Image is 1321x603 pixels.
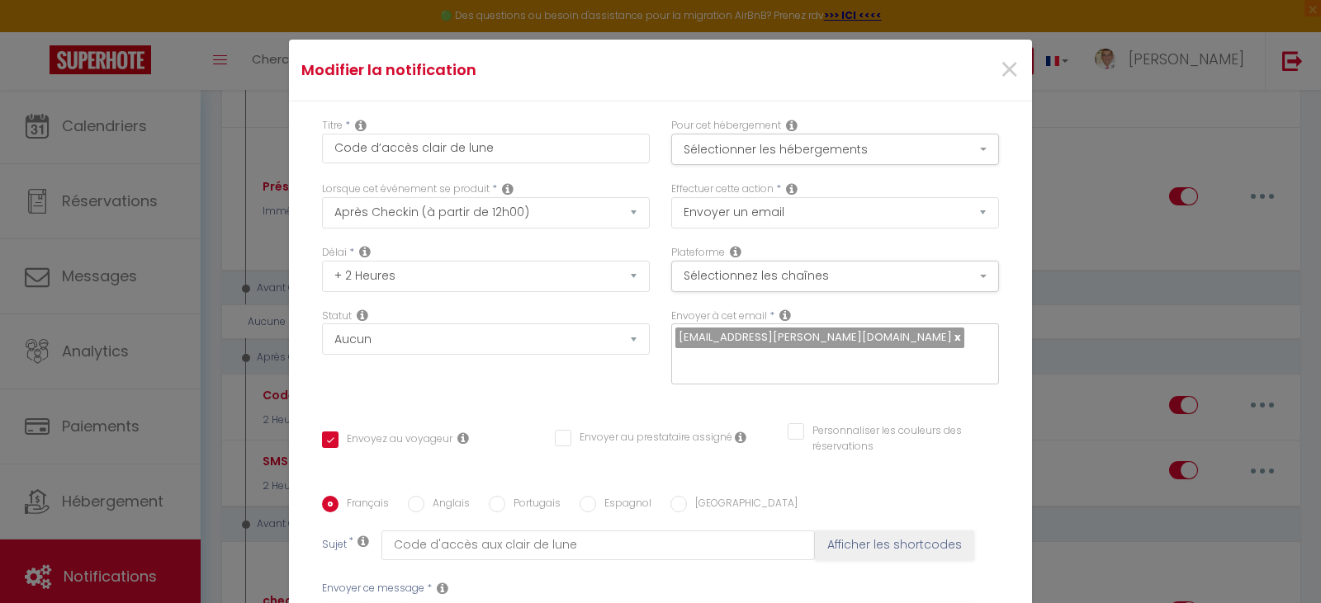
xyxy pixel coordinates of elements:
[322,581,424,596] label: Envoyer ce message
[735,431,746,444] i: Envoyer au prestataire si il est assigné
[671,134,999,165] button: Sélectionner les hébergements
[322,181,490,197] label: Lorsque cet événement se produit
[687,496,798,514] label: [GEOGRAPHIC_DATA]
[815,530,974,560] button: Afficher les shortcodes
[779,309,791,322] i: Recipient
[999,45,1020,95] span: ×
[505,496,561,514] label: Portugais
[679,329,952,345] span: [EMAIL_ADDRESS][PERSON_NAME][DOMAIN_NAME]
[322,245,347,261] label: Délai
[322,537,347,554] label: Sujet
[357,535,369,548] i: Subject
[730,245,741,258] i: Action Channel
[786,119,798,132] i: This Rental
[999,53,1020,88] button: Close
[671,118,781,134] label: Pour cet hébergement
[359,245,371,258] i: Action Time
[339,496,389,514] label: Français
[671,181,774,197] label: Effectuer cette action
[437,582,448,595] i: Message
[457,431,469,445] i: Envoyer au voyageur
[502,182,514,196] i: Event Occur
[357,309,368,322] i: Booking status
[301,59,773,82] h4: Modifier la notification
[671,309,767,324] label: Envoyer à cet email
[322,118,343,134] label: Titre
[322,309,352,324] label: Statut
[671,245,725,261] label: Plateforme
[424,496,470,514] label: Anglais
[671,261,999,292] button: Sélectionnez les chaînes
[786,182,798,196] i: Action Type
[355,119,367,132] i: Title
[596,496,651,514] label: Espagnol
